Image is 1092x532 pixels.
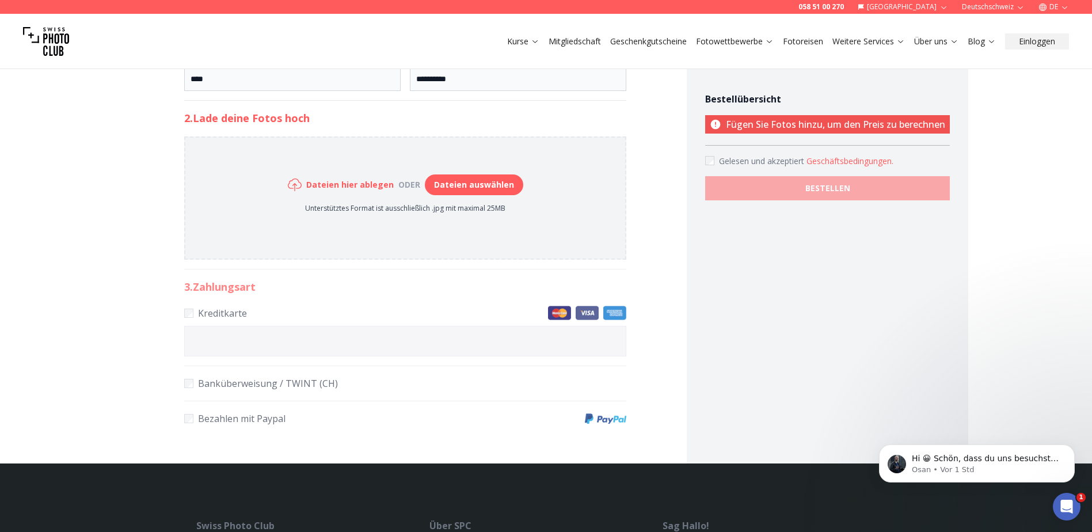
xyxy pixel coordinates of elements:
[862,420,1092,501] iframe: Intercom notifications Nachricht
[968,36,996,47] a: Blog
[394,179,425,191] div: oder
[696,36,774,47] a: Fotowettbewerbe
[806,155,893,167] button: Accept termsGelesen und akzeptiert
[705,115,950,134] p: Fügen Sie Fotos hinzu, um den Preis zu berechnen
[184,110,626,126] h2: 2. Lade deine Fotos hoch
[184,67,401,91] input: Postleitzahl*
[778,33,828,50] button: Fotoreisen
[910,33,963,50] button: Über uns
[544,33,606,50] button: Mitgliedschaft
[963,33,1000,50] button: Blog
[719,155,806,166] span: Gelesen und akzeptiert
[705,176,950,200] button: BESTELLEN
[1053,493,1080,520] iframe: Intercom live chat
[610,36,687,47] a: Geschenkgutscheine
[783,36,823,47] a: Fotoreisen
[691,33,778,50] button: Fotowettbewerbe
[606,33,691,50] button: Geschenkgutscheine
[828,33,910,50] button: Weitere Services
[705,156,714,165] input: Accept terms
[1076,493,1086,502] span: 1
[410,67,626,91] input: Stadt*
[798,2,844,12] a: 058 51 00 270
[507,36,539,47] a: Kurse
[705,92,950,106] h4: Bestellübersicht
[425,174,523,195] button: Dateien auswählen
[503,33,544,50] button: Kurse
[832,36,905,47] a: Weitere Services
[288,204,523,213] p: Unterstütztes Format ist ausschließlich .jpg mit maximal 25MB
[914,36,958,47] a: Über uns
[23,18,69,64] img: Swiss photo club
[306,179,394,191] h6: Dateien hier ablegen
[549,36,601,47] a: Mitgliedschaft
[1005,33,1069,50] button: Einloggen
[805,183,850,194] b: BESTELLEN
